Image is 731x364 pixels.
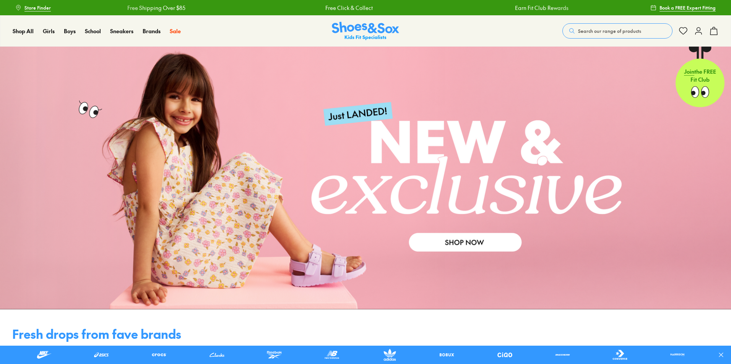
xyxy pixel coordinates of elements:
button: Search our range of products [562,23,673,39]
a: Free Shipping Over $85 [127,4,185,12]
a: Boys [64,27,76,35]
a: Book a FREE Expert Fitting [650,1,716,15]
a: Sneakers [110,27,133,35]
a: Shoes & Sox [332,22,399,40]
a: Earn Fit Club Rewards [514,4,568,12]
a: Free Click & Collect [325,4,372,12]
a: Sale [170,27,181,35]
a: Brands [143,27,161,35]
a: School [85,27,101,35]
p: the FREE Fit Club [676,61,725,90]
span: Store Finder [24,4,51,11]
a: Jointhe FREE Fit Club [676,46,725,107]
img: SNS_Logo_Responsive.svg [332,22,399,40]
a: Store Finder [15,1,51,15]
span: Book a FREE Expert Fitting [660,4,716,11]
span: Search our range of products [578,28,641,34]
a: Shop All [13,27,34,35]
span: Join [684,68,694,75]
a: Girls [43,27,55,35]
